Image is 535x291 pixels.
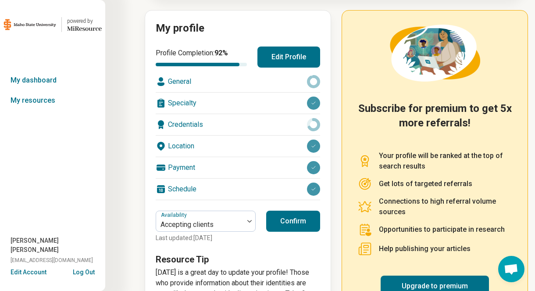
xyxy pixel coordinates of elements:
button: Edit Profile [257,47,320,68]
div: Payment [156,157,320,178]
h2: My profile [156,21,320,36]
label: Availability [161,212,189,218]
p: Your profile will be ranked at the top of search results [379,151,512,172]
a: Idaho State Universitypowered by [4,14,102,35]
div: Schedule [156,179,320,200]
button: Edit Account [11,268,46,277]
div: powered by [67,17,102,25]
p: Help publishing your articles [379,244,471,254]
span: [PERSON_NAME] [PERSON_NAME] [11,236,105,255]
p: Opportunities to participate in research [379,224,505,235]
h3: Resource Tip [156,253,320,266]
div: General [156,71,320,92]
button: Confirm [266,211,320,232]
div: Location [156,136,320,157]
div: Open chat [498,256,524,282]
h2: Subscribe for premium to get 5x more referrals! [358,101,512,140]
div: Credentials [156,114,320,135]
span: 92 % [214,49,228,57]
button: Log Out [73,268,95,275]
p: Get lots of targeted referrals [379,179,472,189]
div: Profile Completion: [156,48,247,66]
img: Idaho State University [4,14,56,35]
p: Last updated: [DATE] [156,234,256,243]
span: [EMAIL_ADDRESS][DOMAIN_NAME] [11,256,93,264]
p: Connections to high referral volume sources [379,196,512,217]
div: Specialty [156,93,320,114]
